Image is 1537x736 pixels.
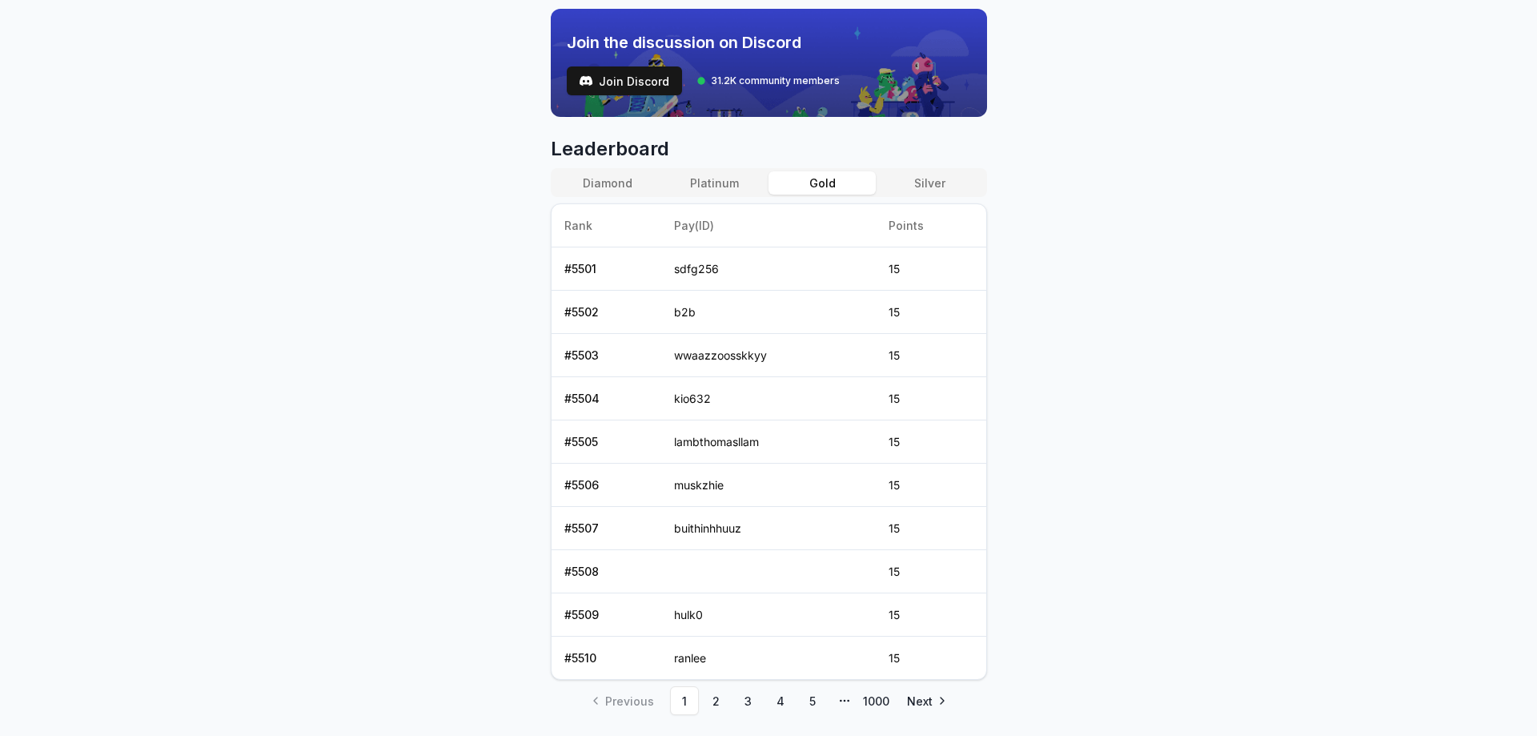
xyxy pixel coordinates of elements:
[552,420,662,464] td: # 5505
[876,464,986,507] td: 15
[661,420,876,464] td: lambthomasllam
[567,66,682,95] button: Join Discord
[599,73,669,90] span: Join Discord
[661,637,876,680] td: ranlee
[876,247,986,291] td: 15
[907,693,933,710] span: Next
[798,686,827,715] a: 5
[876,637,986,680] td: 15
[661,247,876,291] td: sdfg256
[876,204,986,247] th: Points
[876,334,986,377] td: 15
[552,550,662,593] td: # 5508
[702,686,731,715] a: 2
[567,31,840,54] span: Join the discussion on Discord
[567,66,682,95] a: testJoin Discord
[552,334,662,377] td: # 5503
[670,686,699,715] a: 1
[552,507,662,550] td: # 5507
[661,204,876,247] th: Pay(ID)
[876,171,983,195] button: Silver
[551,136,987,162] span: Leaderboard
[894,686,957,715] a: Go to next page
[552,291,662,334] td: # 5502
[661,593,876,637] td: hulk0
[552,637,662,680] td: # 5510
[580,74,592,87] img: test
[876,291,986,334] td: 15
[552,377,662,420] td: # 5504
[661,377,876,420] td: kio632
[734,686,763,715] a: 3
[661,171,768,195] button: Platinum
[552,464,662,507] td: # 5506
[661,507,876,550] td: buithinhhuuz
[876,377,986,420] td: 15
[768,171,876,195] button: Gold
[876,420,986,464] td: 15
[551,686,987,715] nav: pagination
[661,334,876,377] td: wwaazzoosskkyy
[554,171,661,195] button: Diamond
[876,593,986,637] td: 15
[551,9,987,117] img: discord_banner
[876,550,986,593] td: 15
[552,204,662,247] th: Rank
[766,686,795,715] a: 4
[862,686,891,715] a: 1000
[552,593,662,637] td: # 5509
[661,464,876,507] td: muskzhie
[711,74,840,87] span: 31.2K community members
[876,507,986,550] td: 15
[552,247,662,291] td: # 5501
[661,291,876,334] td: b2b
